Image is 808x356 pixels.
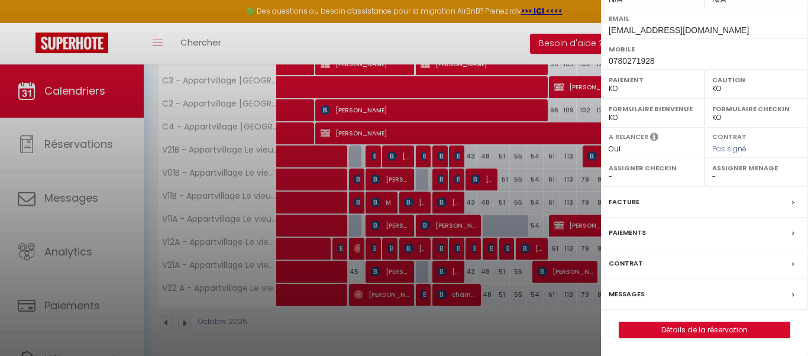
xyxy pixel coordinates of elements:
[712,162,800,174] label: Assigner Menage
[609,12,800,24] label: Email
[712,144,746,154] span: Pas signé
[650,132,658,145] i: Sélectionner OUI si vous souhaiter envoyer les séquences de messages post-checkout
[609,74,697,86] label: Paiement
[609,56,655,66] span: 0780271928
[609,226,646,239] label: Paiements
[712,103,800,115] label: Formulaire Checkin
[609,288,645,300] label: Messages
[609,103,697,115] label: Formulaire Bienvenue
[609,132,648,142] label: A relancer
[609,162,697,174] label: Assigner Checkin
[619,322,790,338] a: Détails de la réservation
[619,322,790,338] button: Détails de la réservation
[712,74,800,86] label: Caution
[609,43,800,55] label: Mobile
[609,25,749,35] span: [EMAIL_ADDRESS][DOMAIN_NAME]
[712,132,746,140] label: Contrat
[609,196,639,208] label: Facture
[609,257,643,270] label: Contrat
